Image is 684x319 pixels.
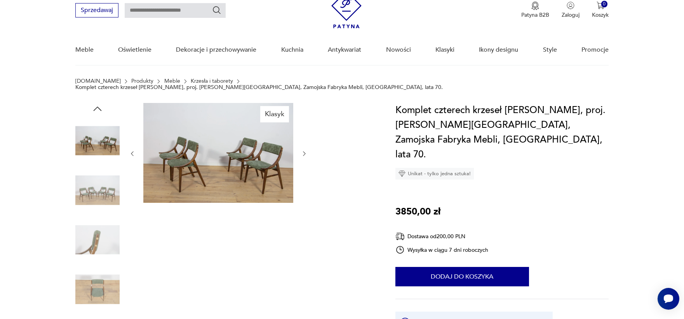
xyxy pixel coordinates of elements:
div: Unikat - tylko jedna sztuka! [395,168,474,180]
a: Ikona medaluPatyna B2B [521,2,549,19]
a: Klasyki [435,35,454,65]
a: Produkty [131,78,153,84]
iframe: Smartsupp widget button [658,288,679,310]
a: Nowości [386,35,411,65]
div: Klasyk [260,106,289,122]
div: Wysyłka w ciągu 7 dni roboczych [395,245,489,255]
p: Zaloguj [562,11,580,19]
button: 0Koszyk [592,2,609,19]
img: Zdjęcie produktu Komplet czterech krzeseł Skoczek, proj. J. Kędziorek, Zamojska Fabryka Mebli, Po... [75,267,120,312]
a: Meble [164,78,180,84]
a: Promocje [581,35,609,65]
button: Szukaj [212,5,221,15]
a: Oświetlenie [118,35,151,65]
img: Ikona medalu [531,2,539,10]
a: [DOMAIN_NAME] [75,78,121,84]
img: Zdjęcie produktu Komplet czterech krzeseł Skoczek, proj. J. Kędziorek, Zamojska Fabryka Mebli, Po... [75,168,120,213]
img: Ikona koszyka [597,2,604,9]
img: Zdjęcie produktu Komplet czterech krzeseł Skoczek, proj. J. Kędziorek, Zamojska Fabryka Mebli, Po... [75,218,120,262]
a: Ikony designu [479,35,518,65]
a: Kuchnia [281,35,303,65]
div: Dostawa od 200,00 PLN [395,232,489,241]
a: Sprzedawaj [75,8,118,14]
p: 3850,00 zł [395,204,440,219]
button: Sprzedawaj [75,3,118,17]
div: 0 [601,1,608,7]
p: Komplet czterech krzeseł [PERSON_NAME], proj. [PERSON_NAME][GEOGRAPHIC_DATA], Zamojska Fabryka Me... [75,84,443,91]
button: Zaloguj [562,2,580,19]
img: Zdjęcie produktu Komplet czterech krzeseł Skoczek, proj. J. Kędziorek, Zamojska Fabryka Mebli, Po... [143,103,293,203]
a: Krzesła i taborety [191,78,233,84]
button: Dodaj do koszyka [395,267,529,286]
a: Dekoracje i przechowywanie [176,35,256,65]
button: Patyna B2B [521,2,549,19]
img: Zdjęcie produktu Komplet czterech krzeseł Skoczek, proj. J. Kędziorek, Zamojska Fabryka Mebli, Po... [75,119,120,163]
p: Koszyk [592,11,609,19]
h1: Komplet czterech krzeseł [PERSON_NAME], proj. [PERSON_NAME][GEOGRAPHIC_DATA], Zamojska Fabryka Me... [395,103,609,162]
p: Patyna B2B [521,11,549,19]
img: Ikona diamentu [399,170,406,177]
a: Meble [75,35,94,65]
img: Ikonka użytkownika [567,2,574,9]
a: Style [543,35,557,65]
a: Antykwariat [328,35,361,65]
img: Ikona dostawy [395,232,405,241]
